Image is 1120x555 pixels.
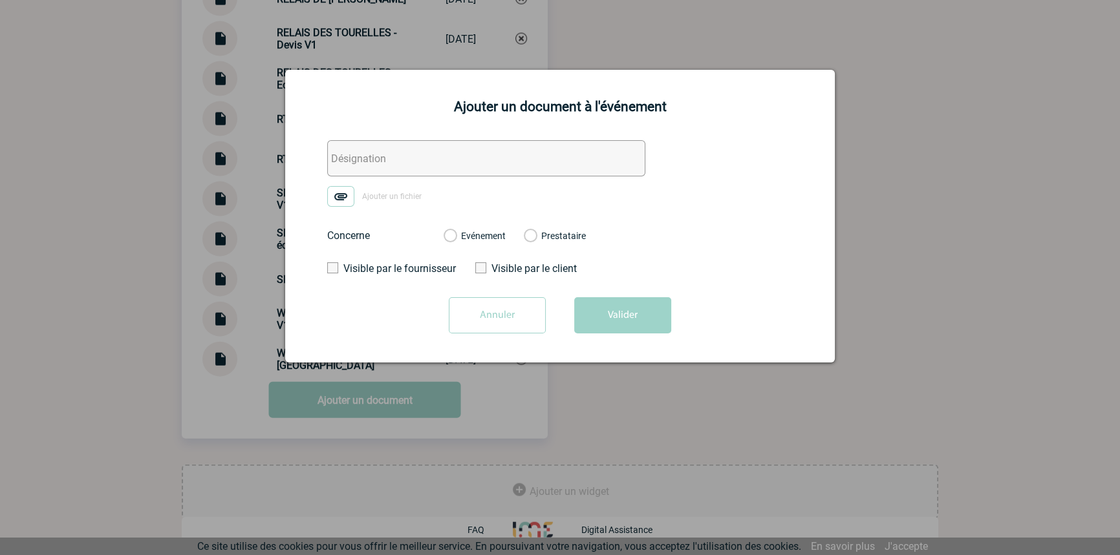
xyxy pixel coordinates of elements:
[327,229,431,242] label: Concerne
[362,192,422,201] span: Ajouter un fichier
[449,297,546,333] input: Annuler
[574,297,671,333] button: Valider
[475,262,595,275] label: Visible par le client
[524,231,536,242] label: Prestataire
[327,140,645,176] input: Désignation
[444,231,456,242] label: Evénement
[327,262,447,275] label: Visible par le fournisseur
[301,99,819,114] h2: Ajouter un document à l'événement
